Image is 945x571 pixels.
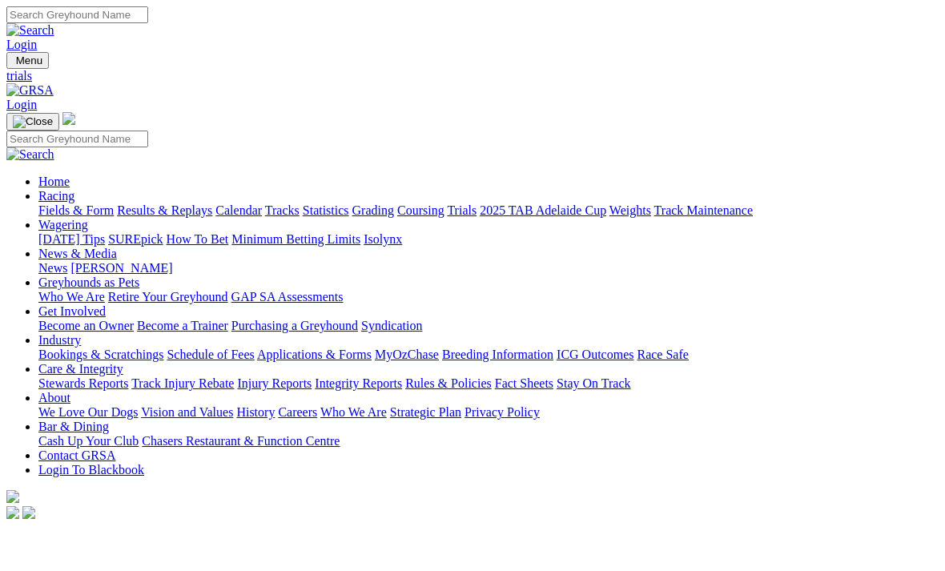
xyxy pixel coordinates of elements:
a: Weights [609,203,651,217]
a: Isolynx [364,232,402,246]
img: twitter.svg [22,506,35,519]
img: logo-grsa-white.png [6,490,19,503]
a: Stay On Track [557,376,630,390]
a: Become an Owner [38,319,134,332]
a: Racing [38,189,74,203]
a: How To Bet [167,232,229,246]
a: Become a Trainer [137,319,228,332]
a: About [38,391,70,404]
button: Toggle navigation [6,113,59,131]
a: Integrity Reports [315,376,402,390]
img: facebook.svg [6,506,19,519]
img: Search [6,23,54,38]
a: Coursing [397,203,444,217]
a: Stewards Reports [38,376,128,390]
a: [DATE] Tips [38,232,105,246]
a: Greyhounds as Pets [38,275,139,289]
a: Breeding Information [442,348,553,361]
div: Care & Integrity [38,376,939,391]
img: logo-grsa-white.png [62,112,75,125]
img: GRSA [6,83,54,98]
img: Close [13,115,53,128]
a: We Love Our Dogs [38,405,138,419]
a: 2025 TAB Adelaide Cup [480,203,606,217]
div: Bar & Dining [38,434,939,448]
div: About [38,405,939,420]
a: GAP SA Assessments [231,290,344,304]
a: Wagering [38,218,88,231]
div: Wagering [38,232,939,247]
div: Greyhounds as Pets [38,290,939,304]
a: Careers [278,405,317,419]
a: Track Maintenance [654,203,753,217]
a: Login To Blackbook [38,463,144,477]
a: Contact GRSA [38,448,115,462]
a: Privacy Policy [464,405,540,419]
a: Strategic Plan [390,405,461,419]
input: Search [6,6,148,23]
a: News [38,261,67,275]
a: Statistics [303,203,349,217]
div: Industry [38,348,939,362]
a: Industry [38,333,81,347]
img: Search [6,147,54,162]
a: Applications & Forms [257,348,372,361]
a: History [236,405,275,419]
a: MyOzChase [375,348,439,361]
div: News & Media [38,261,939,275]
a: [PERSON_NAME] [70,261,172,275]
a: Fields & Form [38,203,114,217]
a: Bookings & Scratchings [38,348,163,361]
a: Grading [352,203,394,217]
a: Login [6,98,37,111]
a: SUREpick [108,232,163,246]
a: Purchasing a Greyhound [231,319,358,332]
div: Racing [38,203,939,218]
a: Tracks [265,203,300,217]
a: Injury Reports [237,376,312,390]
a: Syndication [361,319,422,332]
a: Vision and Values [141,405,233,419]
a: trials [6,69,939,83]
button: Toggle navigation [6,52,49,69]
a: Calendar [215,203,262,217]
a: Get Involved [38,304,106,318]
a: Cash Up Your Club [38,434,139,448]
a: Race Safe [637,348,688,361]
a: Results & Replays [117,203,212,217]
a: ICG Outcomes [557,348,633,361]
div: Get Involved [38,319,939,333]
a: Fact Sheets [495,376,553,390]
a: Trials [447,203,477,217]
a: News & Media [38,247,117,260]
a: Home [38,175,70,188]
a: Chasers Restaurant & Function Centre [142,434,340,448]
a: Minimum Betting Limits [231,232,360,246]
a: Track Injury Rebate [131,376,234,390]
a: Login [6,38,37,51]
a: Care & Integrity [38,362,123,376]
a: Rules & Policies [405,376,492,390]
a: Who We Are [38,290,105,304]
input: Search [6,131,148,147]
a: Schedule of Fees [167,348,254,361]
a: Bar & Dining [38,420,109,433]
span: Menu [16,54,42,66]
a: Who We Are [320,405,387,419]
a: Retire Your Greyhound [108,290,228,304]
